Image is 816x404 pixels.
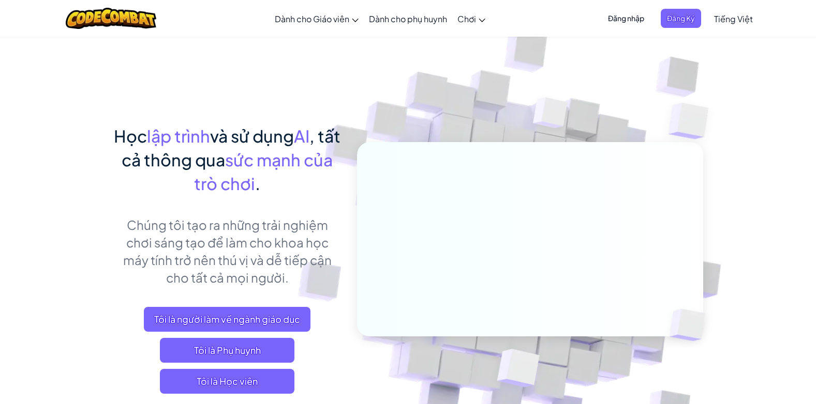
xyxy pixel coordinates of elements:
[194,149,333,194] span: sức mạnh của trò chơi
[160,369,294,394] button: Tôi là Học viên
[602,9,650,28] button: Đăng nhập
[652,287,730,363] img: Overlap cubes
[160,338,294,363] a: Tôi là Phụ huynh
[270,5,364,33] a: Dành cho Giáo viên
[661,9,701,28] button: Đăng Ký
[144,307,310,332] a: Tôi là người làm về ngành giáo dục
[147,126,210,146] span: lập trình
[452,5,491,33] a: Chơi
[457,13,476,24] span: Chơi
[714,13,753,24] span: Tiếng Việt
[66,8,156,29] img: CodeCombat logo
[513,77,588,154] img: Overlap cubes
[709,5,758,33] a: Tiếng Việt
[210,126,294,146] span: và sử dụng
[113,216,342,286] p: Chúng tôi tạo ra những trải nghiệm chơi sáng tạo để làm cho khoa học máy tính trở nên thú vị và d...
[364,5,452,33] a: Dành cho phụ huynh
[275,13,349,24] span: Dành cho Giáo viên
[648,77,737,165] img: Overlap cubes
[255,173,260,194] span: .
[114,126,147,146] span: Học
[294,126,309,146] span: AI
